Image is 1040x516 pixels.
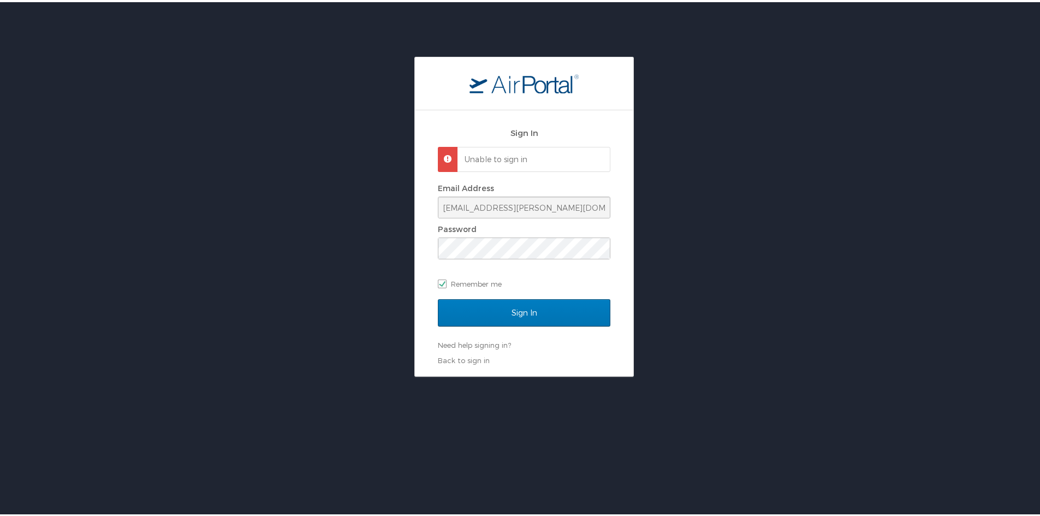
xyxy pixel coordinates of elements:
a: Back to sign in [438,354,490,363]
a: Need help signing in? [438,339,511,347]
label: Remember me [438,274,610,290]
label: Password [438,222,477,232]
label: Email Address [438,181,494,191]
input: Sign In [438,297,610,324]
p: Unable to sign in [465,152,600,163]
img: logo [470,72,579,91]
h2: Sign In [438,124,610,137]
